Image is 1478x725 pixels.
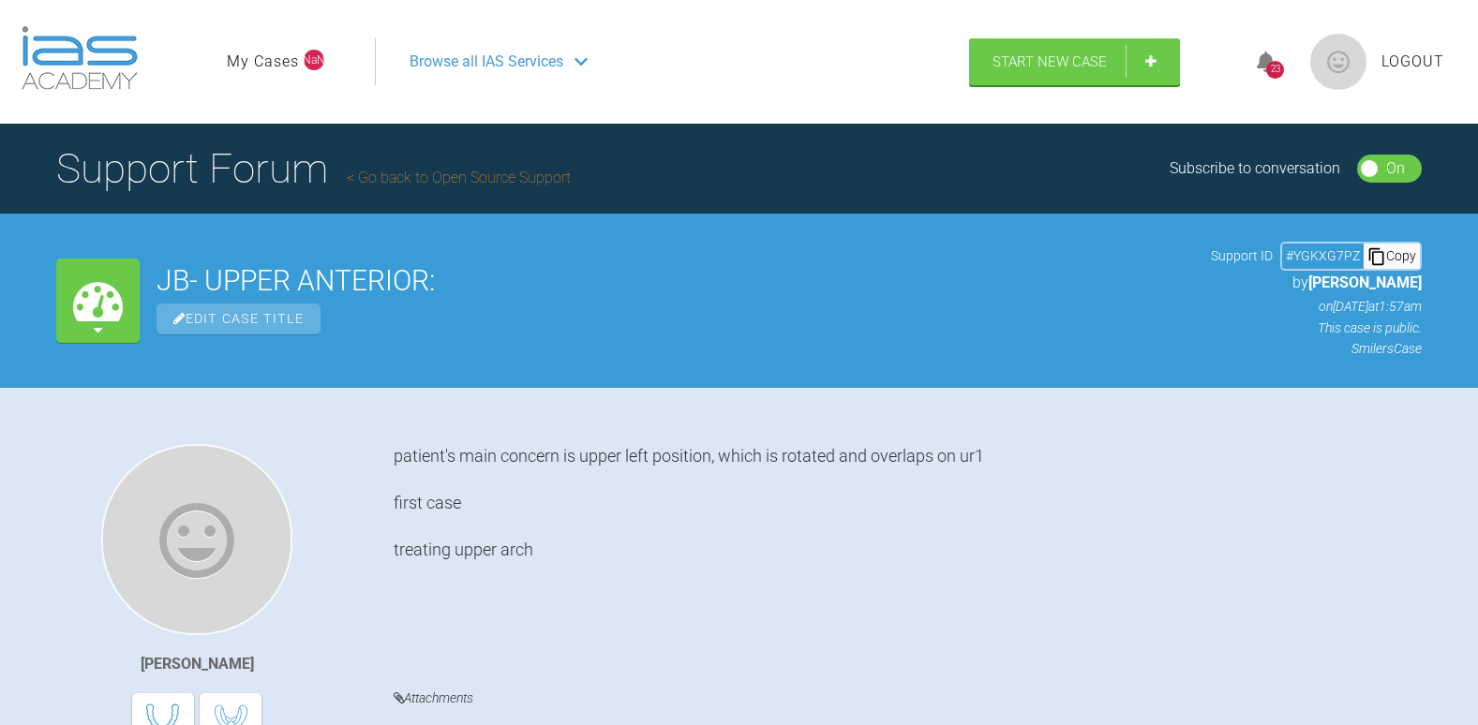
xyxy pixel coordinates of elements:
[410,50,563,74] span: Browse all IAS Services
[157,267,1194,295] h2: JB- UPPER ANTERIOR:
[1364,244,1420,268] div: Copy
[157,303,321,334] span: Edit Case Title
[1308,274,1422,291] span: [PERSON_NAME]
[1170,156,1340,181] div: Subscribe to conversation
[227,50,299,74] a: My Cases
[1381,50,1444,74] a: Logout
[22,26,138,90] img: logo-light.3e3ef733.png
[1211,271,1422,295] p: by
[1282,245,1364,266] div: # YGKXG7PZ
[1211,338,1422,359] p: Smilers Case
[1266,61,1284,79] div: 23
[141,652,254,676] div: [PERSON_NAME]
[1310,34,1366,90] img: profile.png
[347,169,571,186] a: Go back to Open Source Support
[56,136,571,201] h1: Support Forum
[304,50,324,70] span: NaN
[394,687,1422,710] h4: Attachments
[1211,318,1422,338] p: This case is public.
[394,444,1422,658] div: patient's main concern is upper left position, which is rotated and overlaps on ur1 first case tr...
[969,38,1180,85] a: Start New Case
[1211,296,1422,317] p: on [DATE] at 1:57am
[1386,156,1405,181] div: On
[1211,245,1273,266] span: Support ID
[993,53,1107,70] span: Start New Case
[101,444,292,635] img: Naila Nehal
